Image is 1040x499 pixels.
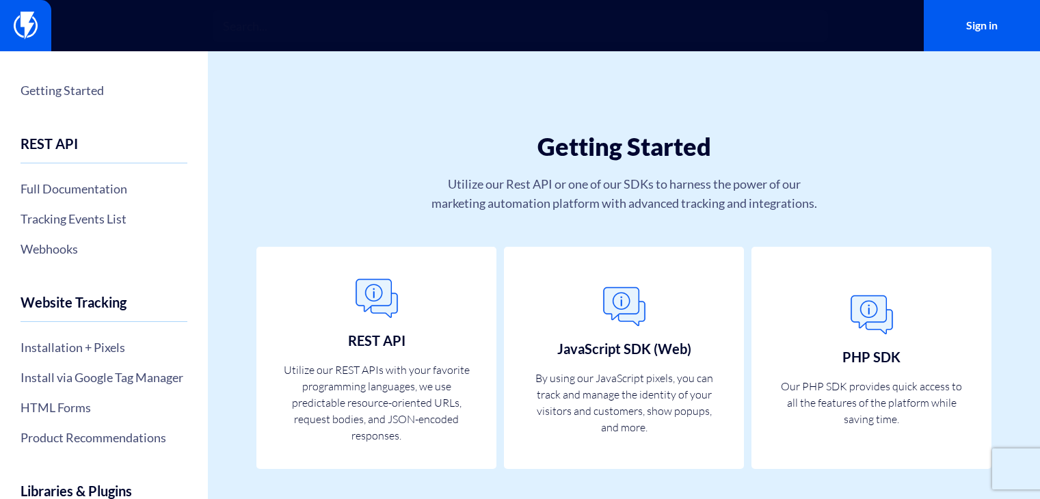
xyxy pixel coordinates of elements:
[21,207,187,230] a: Tracking Events List
[348,333,405,348] h3: REST API
[256,247,496,469] a: REST API Utilize our REST APIs with your favorite programming languages, we use predictable resou...
[529,370,719,435] p: By using our JavaScript pixels, you can track and manage the identity of your visitors and custom...
[282,362,472,444] p: Utilize our REST APIs with your favorite programming languages, we use predictable resource-orien...
[213,10,828,42] input: Search...
[21,177,187,200] a: Full Documentation
[21,136,187,163] h4: REST API
[21,79,187,102] a: Getting Started
[424,174,825,213] p: Utilize our Rest API or one of our SDKs to harness the power of our marketing automation platform...
[21,426,187,449] a: Product Recommendations
[21,237,187,260] a: Webhooks
[844,288,899,342] img: General.png
[751,247,991,469] a: PHP SDK Our PHP SDK provides quick access to all the features of the platform while saving time.
[597,280,652,334] img: General.png
[21,396,187,419] a: HTML Forms
[349,271,404,326] img: General.png
[21,336,187,359] a: Installation + Pixels
[21,295,187,322] h4: Website Tracking
[290,133,958,161] h1: Getting Started
[777,378,967,427] p: Our PHP SDK provides quick access to all the features of the platform while saving time.
[557,341,691,356] h3: JavaScript SDK (Web)
[21,366,187,389] a: Install via Google Tag Manager
[504,247,744,469] a: JavaScript SDK (Web) By using our JavaScript pixels, you can track and manage the identity of you...
[842,349,901,364] h3: PHP SDK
